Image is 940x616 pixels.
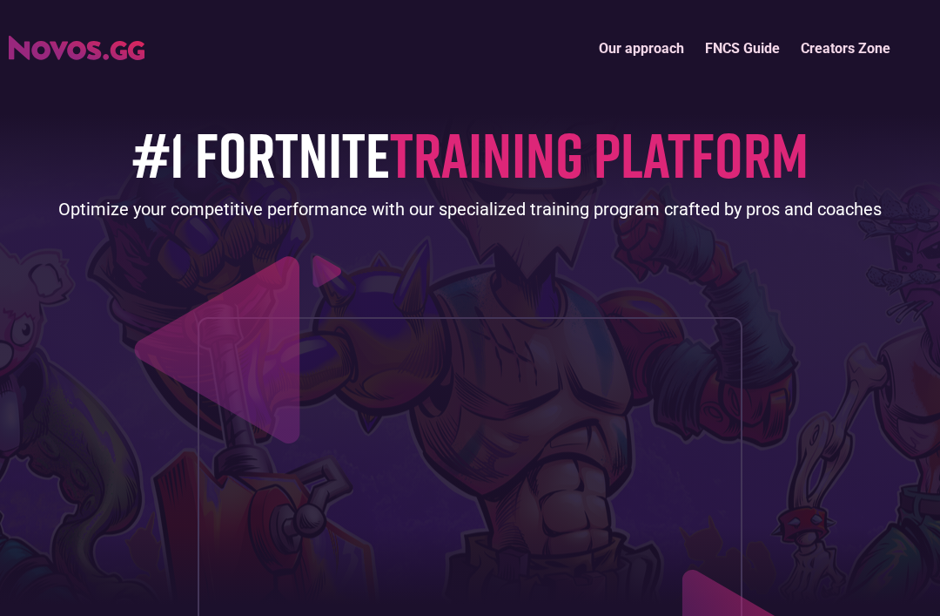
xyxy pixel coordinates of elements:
[390,116,809,192] span: TRAINING PLATFORM
[58,197,882,221] div: Optimize your competitive performance with our specialized training program crafted by pros and c...
[695,30,790,67] a: FNCS Guide
[132,119,809,188] h1: #1 FORTNITE
[790,30,901,67] a: Creators Zone
[588,30,695,67] a: Our approach
[9,30,144,60] a: home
